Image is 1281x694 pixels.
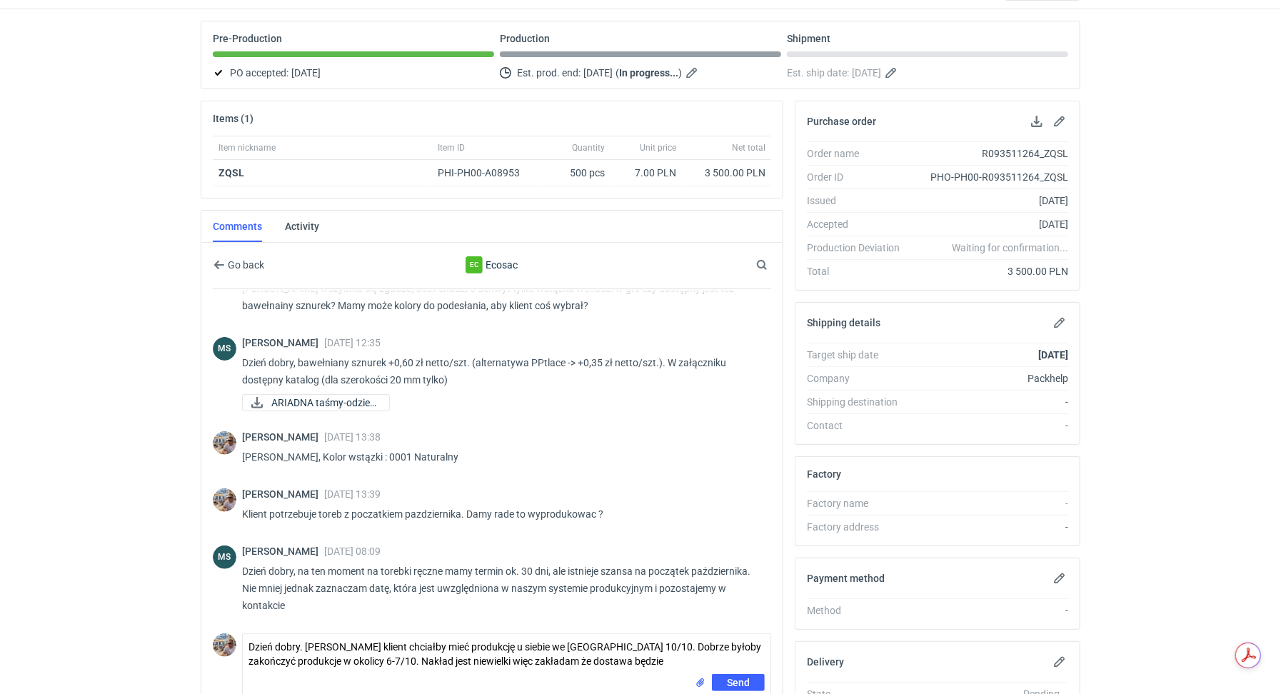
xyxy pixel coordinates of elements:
span: [PERSON_NAME] [242,488,324,500]
div: Order ID [807,170,911,184]
figcaption: MS [213,545,236,569]
h2: Payment method [807,573,885,584]
a: Activity [285,211,319,242]
span: Go back [225,260,264,270]
p: [PERSON_NAME], Kolor wstązki : 0001 Naturalny [242,448,760,466]
span: Unit price [640,142,676,154]
textarea: Dzień dobry. [PERSON_NAME] klient chciałby mieć produkcję u siebie we [GEOGRAPHIC_DATA] 10/10. Do... [243,634,770,674]
span: Item nickname [218,142,276,154]
div: - [911,395,1068,409]
div: Contact [807,418,911,433]
div: 7.00 PLN [616,166,676,180]
div: 3 500.00 PLN [688,166,765,180]
button: Edit shipping details [1051,314,1068,331]
button: Edit estimated production end date [685,64,702,81]
h2: Purchase order [807,116,876,127]
h2: Shipping details [807,317,880,328]
div: - [911,603,1068,618]
h2: Delivery [807,656,844,668]
p: Production [500,33,550,44]
div: PO accepted: [213,64,494,81]
p: Shipment [787,33,830,44]
button: Edit estimated shipping date [884,64,901,81]
div: Accepted [807,217,911,231]
button: Send [712,674,765,691]
h2: Items (1) [213,113,253,124]
div: Est. ship date: [787,64,1068,81]
span: Item ID [438,142,465,154]
div: 3 500.00 PLN [911,264,1068,278]
button: Go back [213,256,265,273]
div: Target ship date [807,348,911,362]
figcaption: MS [213,337,236,361]
div: - [911,496,1068,511]
span: [DATE] 12:35 [324,337,381,348]
span: Quantity [572,142,605,154]
p: Dzień dobry, na ten moment na torebki ręczne mamy termin ok. 30 dni, ale istnieje szansa na począ... [242,563,760,614]
div: Packhelp [911,371,1068,386]
div: Order name [807,146,911,161]
img: Michał Palasek [213,431,236,455]
span: [DATE] [583,64,613,81]
button: Edit purchase order [1051,113,1068,130]
span: Net total [732,142,765,154]
strong: In progress... [619,67,678,79]
p: [PERSON_NAME] wszystko się zgadza, Jeśli chodzi o uchwyt tylko wstążka wchodzi w gre czy dostępny... [242,280,760,314]
a: ARIADNA taśmy-odzież... [242,394,390,411]
span: [DATE] [291,64,321,81]
div: Production Deviation [807,241,911,255]
figcaption: Ec [466,256,483,273]
div: - [911,418,1068,433]
span: [DATE] 08:09 [324,545,381,557]
em: ( [616,67,619,79]
span: ARIADNA taśmy-odzież... [271,395,378,411]
span: [DATE] 13:38 [324,431,381,443]
span: [PERSON_NAME] [242,337,324,348]
span: [PERSON_NAME] [242,431,324,443]
div: Issued [807,193,911,208]
img: Michał Palasek [213,633,236,657]
button: Edit payment method [1051,570,1068,587]
p: Dzień dobry, bawełniany sznurek +0,60 zł netto/szt. (alternatywa PPtlace -> +0,35 zł netto/szt.).... [242,354,760,388]
input: Search [753,256,799,273]
div: 500 pcs [539,160,611,186]
div: PHI-PH00-A08953 [438,166,533,180]
em: Waiting for confirmation... [952,241,1068,255]
span: [DATE] [852,64,881,81]
div: Est. prod. end: [500,64,781,81]
div: Ecosac [466,256,483,273]
div: Michał Sokołowski [213,337,236,361]
img: Michał Palasek [213,488,236,512]
div: Shipping destination [807,395,911,409]
div: PHO-PH00-R093511264_ZQSL [911,170,1068,184]
div: Factory address [807,520,911,534]
p: Klient potrzebuje toreb z poczatkiem pazdziernika. Damy rade to wyprodukowac ? [242,506,760,523]
div: Total [807,264,911,278]
div: [DATE] [911,193,1068,208]
em: ) [678,67,682,79]
a: ZQSL [218,167,244,178]
div: Factory name [807,496,911,511]
span: [DATE] 13:39 [324,488,381,500]
h2: Factory [807,468,841,480]
div: ARIADNA taśmy-odzieżowe_kolorystyka(5)-1.pdf [242,394,385,411]
span: Send [727,678,750,688]
div: Method [807,603,911,618]
a: Comments [213,211,262,242]
button: Edit delivery details [1051,653,1068,670]
div: Company [807,371,911,386]
span: [PERSON_NAME] [242,545,324,557]
p: Pre-Production [213,33,282,44]
strong: [DATE] [1038,349,1068,361]
div: - [911,520,1068,534]
div: R093511264_ZQSL [911,146,1068,161]
button: Download PO [1028,113,1045,130]
div: Ecosac [375,256,609,273]
div: Michał Sokołowski [213,545,236,569]
div: [DATE] [911,217,1068,231]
